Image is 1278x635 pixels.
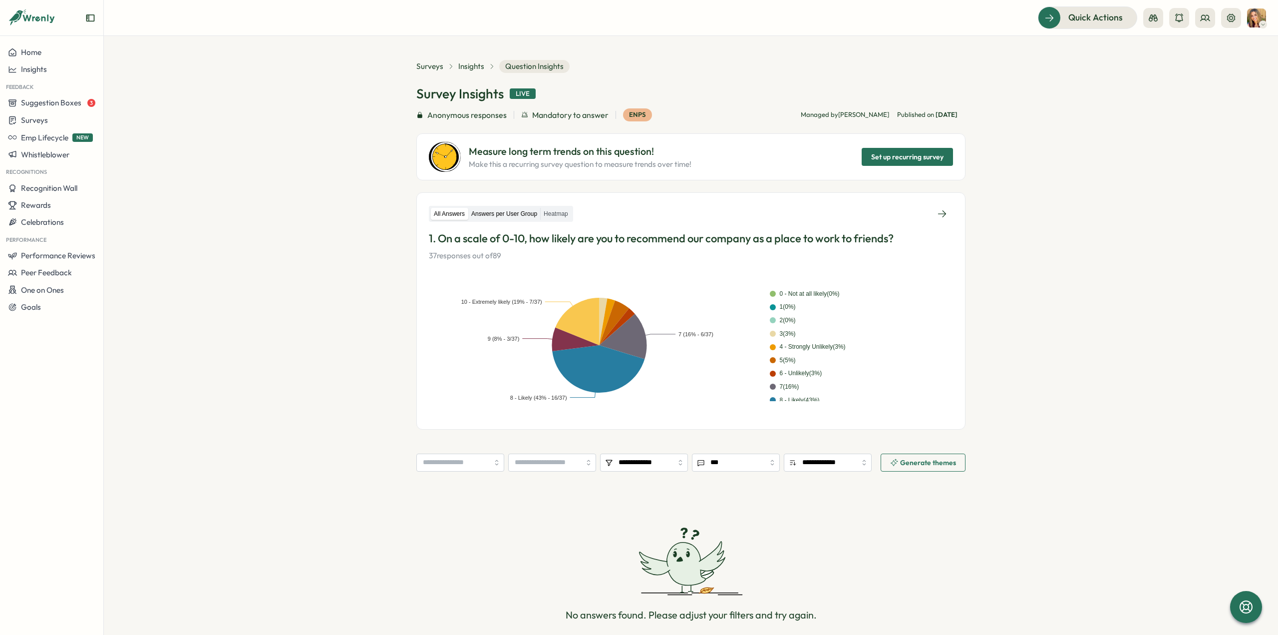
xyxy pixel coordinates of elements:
text: 8 - Likely (43% - 16/37) [510,395,567,401]
p: No answers found. Please adjust your filters and try again. [566,608,817,623]
img: Tarin O'Neill [1247,8,1266,27]
span: 3 [87,99,95,107]
span: Generate themes [900,459,956,466]
span: Home [21,47,41,57]
span: Performance Reviews [21,251,95,260]
span: Celebrations [21,217,64,227]
button: Expand sidebar [85,13,95,23]
span: Surveys [21,115,48,125]
span: Mandatory to answer [532,109,609,121]
a: Surveys [416,61,443,72]
button: Set up recurring survey [862,148,953,166]
span: Question Insights [499,60,570,73]
span: Quick Actions [1068,11,1123,24]
text: 7 (16% - 6/37) [678,331,713,337]
div: 1 ( 0 %) [780,302,796,312]
span: Anonymous responses [427,109,507,121]
span: Recognition Wall [21,183,77,193]
div: eNPS [623,108,652,121]
text: 10 - Extremely likely (19% - 7/37) [461,299,542,305]
label: All Answers [431,208,468,220]
p: 1. On a scale of 0-10, how likely are you to recommend our company as a place to work to friends? [429,231,953,246]
p: Make this a recurring survey question to measure trends over time! [469,159,691,170]
span: [DATE] [936,110,958,118]
button: Generate themes [881,454,965,472]
span: Published on [897,110,958,119]
label: Heatmap [541,208,571,220]
span: NEW [72,133,93,142]
span: Peer Feedback [21,268,72,277]
div: Live [510,88,536,99]
label: Answers per User Group [468,208,540,220]
span: Rewards [21,200,51,210]
p: Measure long term trends on this question! [469,144,691,159]
h1: Survey Insights [416,85,504,102]
div: 4 - Strongly Unlikely ( 3 %) [780,342,846,352]
a: Insights [458,61,484,72]
span: One on Ones [21,285,64,295]
div: 7 ( 16 %) [780,382,799,392]
p: Managed by [801,110,889,119]
div: 8 - Likely ( 43 %) [780,396,820,405]
span: Emp Lifecycle [21,133,68,142]
span: Suggestion Boxes [21,98,81,107]
div: 2 ( 0 %) [780,316,796,325]
div: 0 - Not at all likely ( 0 %) [780,289,840,299]
span: Goals [21,302,41,312]
p: 37 responses out of 89 [429,250,953,261]
button: Quick Actions [1038,6,1137,28]
span: Insights [21,64,47,74]
text: 9 (8% - 3/37) [488,336,520,342]
span: [PERSON_NAME] [838,110,889,118]
span: Whistleblower [21,150,69,159]
span: Set up recurring survey [871,148,944,165]
div: 3 ( 3 %) [780,329,796,339]
div: 5 ( 5 %) [780,356,796,365]
div: 6 - Unlikely ( 3 %) [780,369,822,378]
